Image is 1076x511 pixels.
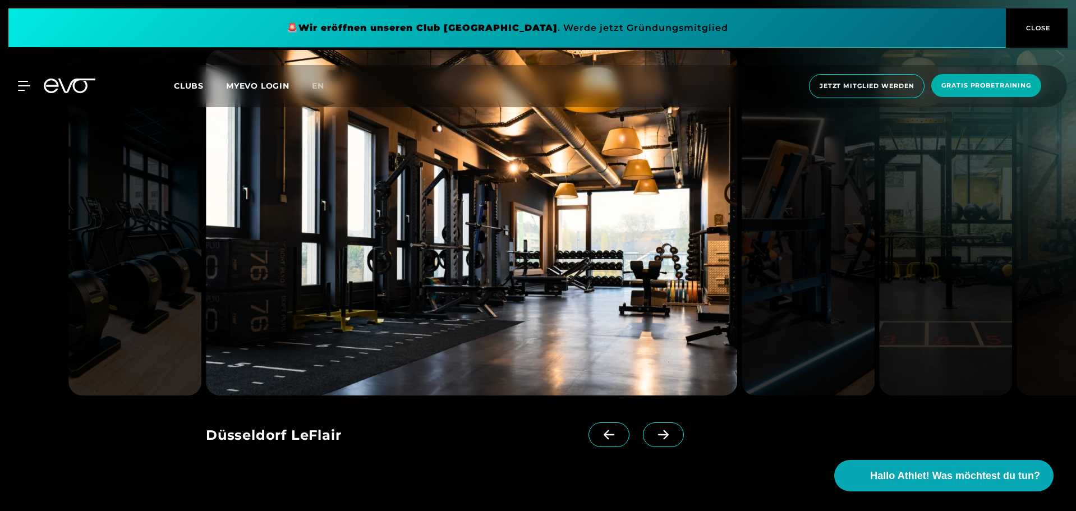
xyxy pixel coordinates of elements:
img: evofitness [879,50,1012,395]
a: en [312,80,338,93]
button: CLOSE [1006,8,1068,48]
span: Gratis Probetraining [941,81,1031,90]
span: Jetzt Mitglied werden [820,81,914,91]
button: Hallo Athlet! Was möchtest du tun? [834,460,1054,491]
a: Jetzt Mitglied werden [806,74,928,98]
a: Clubs [174,80,226,91]
span: Hallo Athlet! Was möchtest du tun? [870,468,1040,484]
span: en [312,81,324,91]
img: evofitness [742,50,875,395]
span: CLOSE [1023,23,1051,33]
span: Clubs [174,81,204,91]
a: Gratis Probetraining [928,74,1045,98]
img: evofitness [206,50,737,395]
img: evofitness [68,50,201,395]
a: MYEVO LOGIN [226,81,289,91]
